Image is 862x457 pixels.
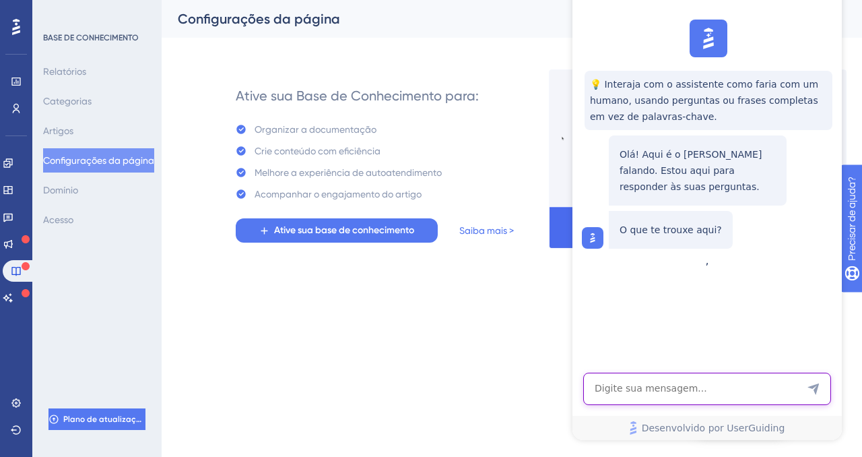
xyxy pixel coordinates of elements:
button: Ative sua base de conhecimento [236,218,438,243]
font: Precisar de ajuda? [32,6,116,16]
a: Saiba mais > [459,222,514,239]
font: Melhore a experiência de autoatendimento [255,167,442,178]
font: Organizar a documentação [255,124,376,135]
font: Ative sua Base de Conhecimento para: [236,88,479,104]
font: Configurações da página [178,11,340,27]
font: Saiba mais > [459,225,514,236]
img: a27db7f7ef9877a438c7956077c236be.gif [549,69,847,249]
font: Crie conteúdo com eficiência [255,146,380,156]
font: Acompanhar o engajamento do artigo [255,189,422,200]
font: Ative sua base de conhecimento [274,224,414,236]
